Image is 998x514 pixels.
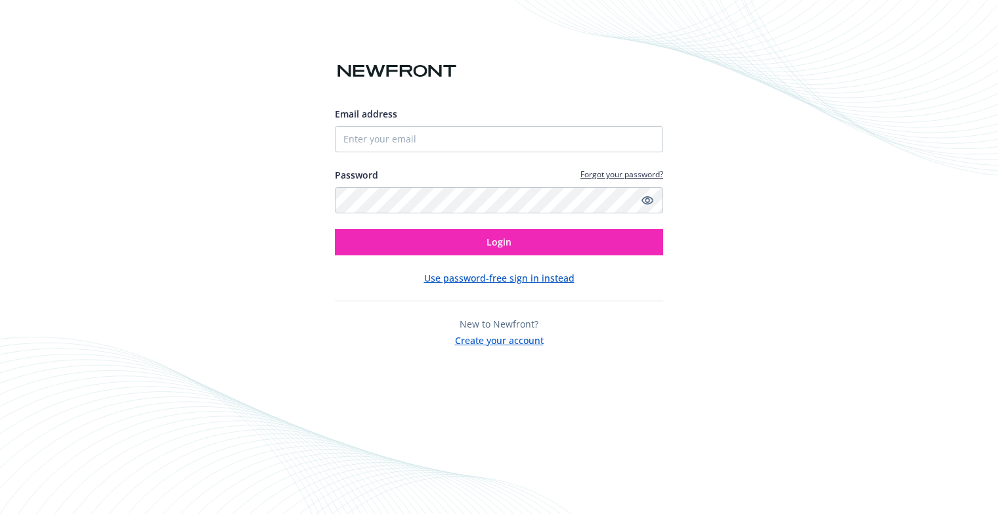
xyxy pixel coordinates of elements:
[487,236,511,248] span: Login
[424,271,575,285] button: Use password-free sign in instead
[460,318,538,330] span: New to Newfront?
[335,126,663,152] input: Enter your email
[335,187,663,213] input: Enter your password
[335,168,378,182] label: Password
[335,108,397,120] span: Email address
[455,331,544,347] button: Create your account
[335,229,663,255] button: Login
[640,192,655,208] a: Show password
[335,60,459,83] img: Newfront logo
[580,169,663,180] a: Forgot your password?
